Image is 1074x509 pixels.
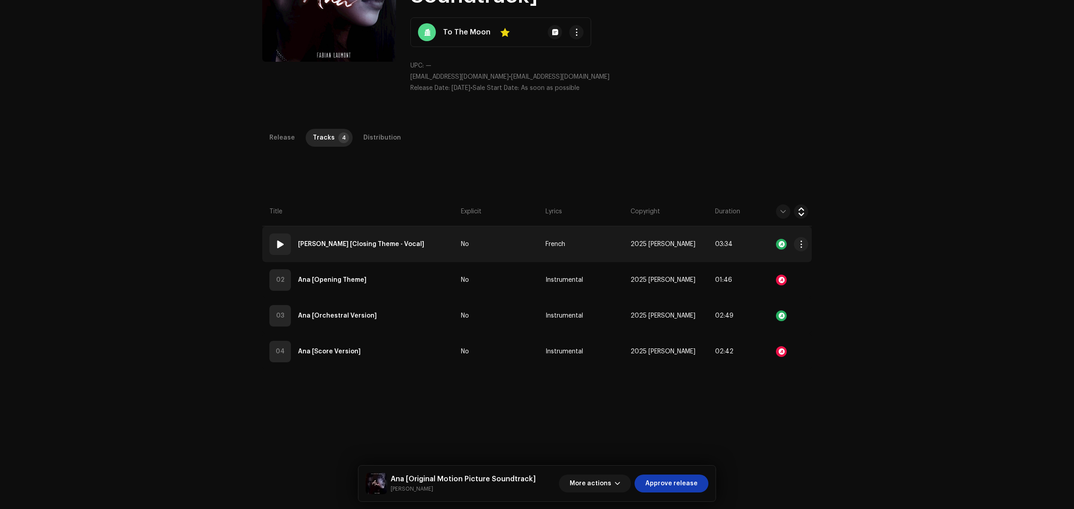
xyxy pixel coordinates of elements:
[559,475,631,492] button: More actions
[715,313,733,319] span: 02:49
[269,129,295,147] div: Release
[269,305,291,327] div: 03
[410,85,473,91] span: •
[631,348,695,355] span: 2025 Fabian Laumont
[269,233,291,255] div: 01
[635,475,708,492] button: Approve release
[452,85,470,91] span: [DATE]
[715,241,733,247] span: 03:34
[546,277,583,284] span: Instrumental
[298,307,377,325] strong: Ana [Orchestral Version]
[645,475,698,492] span: Approve release
[269,207,282,216] span: Title
[298,343,361,361] strong: Ana [Score Version]
[269,269,291,291] div: 02
[570,475,611,492] span: More actions
[631,207,660,216] span: Copyright
[461,277,469,284] span: No
[715,277,732,283] span: 01:46
[410,63,424,69] span: UPC:
[461,207,482,216] span: Explicit
[631,313,695,319] span: 2025 Fabian Laumont
[631,277,695,284] span: 2025 Fabian Laumont
[511,74,609,80] span: [EMAIL_ADDRESS][DOMAIN_NAME]
[363,129,401,147] div: Distribution
[298,271,367,289] strong: Ana [Opening Theme]
[521,85,580,91] span: As soon as possible
[715,207,740,216] span: Duration
[269,341,291,362] div: 04
[391,474,536,484] h5: Ana [Original Motion Picture Soundtrack]
[546,207,562,216] span: Lyrics
[298,235,424,253] strong: Ana [Closing Theme - Vocal]
[546,313,583,319] span: Instrumental
[715,348,733,355] span: 02:42
[338,132,349,143] p-badge: 4
[461,313,469,319] span: No
[473,85,519,91] span: Sale Start Date:
[443,27,490,38] strong: To The Moon
[410,72,812,82] p: •
[366,473,387,494] img: bef454fc-539b-446a-b2ca-b4358c548e80
[631,241,695,248] span: 2025 Fabian Laumont
[391,484,536,493] small: Ana [Original Motion Picture Soundtrack]
[410,74,509,80] span: [EMAIL_ADDRESS][DOMAIN_NAME]
[461,348,469,355] span: No
[546,241,565,248] span: French
[313,129,335,147] div: Tracks
[410,85,450,91] span: Release Date:
[461,241,469,248] span: No
[426,63,431,69] span: —
[546,348,583,355] span: Instrumental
